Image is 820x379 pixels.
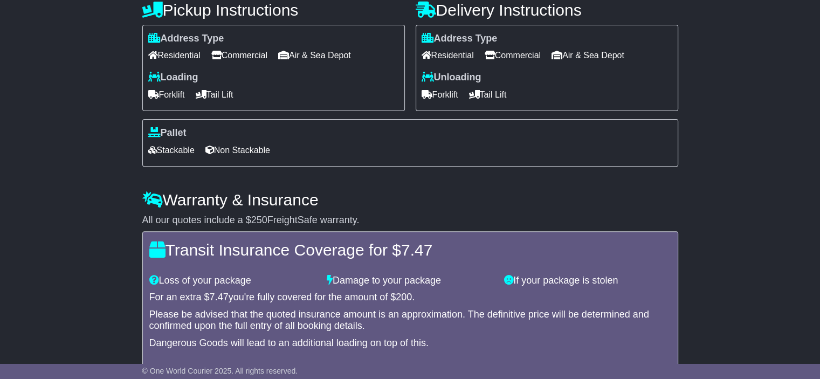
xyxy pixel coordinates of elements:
[148,33,224,45] label: Address Type
[142,191,678,209] h4: Warranty & Insurance
[321,275,499,287] div: Damage to your package
[148,142,195,159] span: Stackable
[251,215,267,225] span: 250
[148,86,185,103] span: Forklift
[485,47,541,64] span: Commercial
[149,241,671,259] h4: Transit Insurance Coverage for $
[499,275,676,287] div: If your package is stolen
[142,215,678,226] div: All our quotes include a $ FreightSafe warranty.
[396,292,412,302] span: 200
[422,86,458,103] span: Forklift
[469,86,507,103] span: Tail Lift
[422,72,481,84] label: Unloading
[148,127,187,139] label: Pallet
[196,86,233,103] span: Tail Lift
[144,275,321,287] div: Loss of your package
[149,309,671,332] div: Please be advised that the quoted insurance amount is an approximation. The definitive price will...
[149,337,671,349] div: Dangerous Goods will lead to an additional loading on top of this.
[210,292,229,302] span: 7.47
[148,72,198,84] label: Loading
[142,367,298,375] span: © One World Courier 2025. All rights reserved.
[148,47,201,64] span: Residential
[401,241,432,259] span: 7.47
[422,47,474,64] span: Residential
[422,33,498,45] label: Address Type
[205,142,270,159] span: Non Stackable
[211,47,267,64] span: Commercial
[278,47,351,64] span: Air & Sea Depot
[552,47,624,64] span: Air & Sea Depot
[142,1,405,19] h4: Pickup Instructions
[416,1,678,19] h4: Delivery Instructions
[149,292,671,304] div: For an extra $ you're fully covered for the amount of $ .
